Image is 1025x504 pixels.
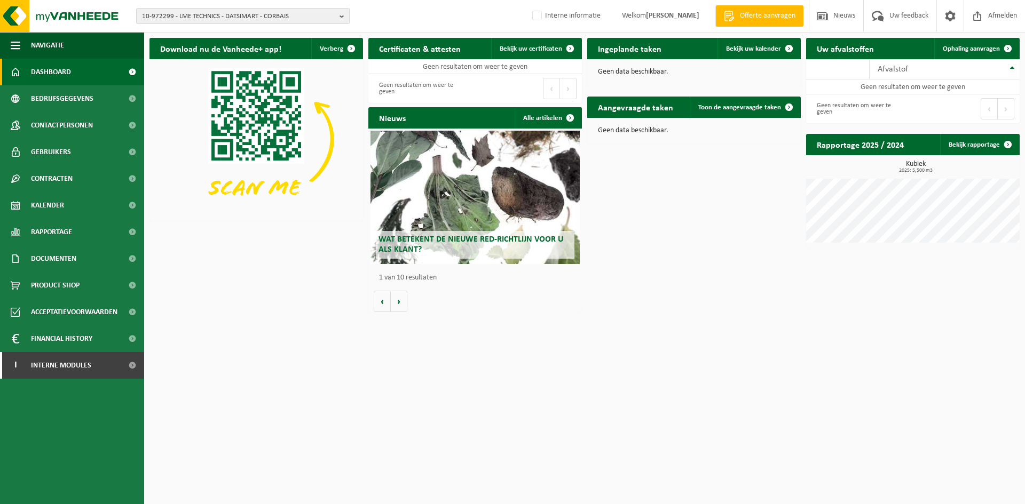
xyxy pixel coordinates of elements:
[690,97,800,118] a: Toon de aangevraagde taken
[31,85,93,112] span: Bedrijfsgegevens
[715,5,803,27] a: Offerte aanvragen
[560,78,577,99] button: Next
[500,45,562,52] span: Bekijk uw certificaten
[515,107,581,129] a: Alle artikelen
[717,38,800,59] a: Bekijk uw kalender
[806,134,914,155] h2: Rapportage 2025 / 2024
[726,45,781,52] span: Bekijk uw kalender
[806,79,1020,94] td: Geen resultaten om weer te geven
[698,104,781,111] span: Toon de aangevraagde taken
[543,78,560,99] button: Previous
[149,59,363,219] img: Download de VHEPlus App
[806,38,885,59] h2: Uw afvalstoffen
[934,38,1019,59] a: Ophaling aanvragen
[31,165,73,192] span: Contracten
[530,8,601,24] label: Interne informatie
[998,98,1014,119] button: Next
[368,59,582,74] td: Geen resultaten om weer te geven
[142,9,335,25] span: 10-972299 - LME TECHNICS - DATSIMART - CORBAIS
[31,272,80,299] span: Product Shop
[149,38,292,59] h2: Download nu de Vanheede+ app!
[598,68,790,76] p: Geen data beschikbaar.
[587,97,684,117] h2: Aangevraagde taken
[737,11,798,21] span: Offerte aanvragen
[370,131,580,264] a: Wat betekent de nieuwe RED-richtlijn voor u als klant?
[31,352,91,379] span: Interne modules
[379,274,577,282] p: 1 van 10 resultaten
[311,38,362,59] button: Verberg
[31,59,71,85] span: Dashboard
[31,139,71,165] span: Gebruikers
[391,291,407,312] button: Volgende
[31,219,72,245] span: Rapportage
[320,45,343,52] span: Verberg
[940,134,1019,155] a: Bekijk rapportage
[136,8,350,24] button: 10-972299 - LME TECHNICS - DATSIMART - CORBAIS
[368,107,416,128] h2: Nieuws
[31,192,64,219] span: Kalender
[491,38,581,59] a: Bekijk uw certificaten
[31,325,92,352] span: Financial History
[31,299,117,325] span: Acceptatievoorwaarden
[646,12,699,20] strong: [PERSON_NAME]
[587,38,672,59] h2: Ingeplande taken
[11,352,20,379] span: I
[811,97,908,121] div: Geen resultaten om weer te geven
[878,65,908,74] span: Afvalstof
[379,235,563,254] span: Wat betekent de nieuwe RED-richtlijn voor u als klant?
[374,291,391,312] button: Vorige
[598,127,790,134] p: Geen data beschikbaar.
[811,168,1020,173] span: 2025: 5,500 m3
[31,32,64,59] span: Navigatie
[31,112,93,139] span: Contactpersonen
[811,161,1020,173] h3: Kubiek
[374,77,470,100] div: Geen resultaten om weer te geven
[31,245,76,272] span: Documenten
[981,98,998,119] button: Previous
[943,45,1000,52] span: Ophaling aanvragen
[368,38,471,59] h2: Certificaten & attesten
